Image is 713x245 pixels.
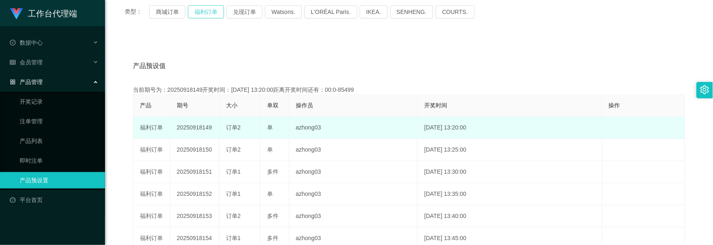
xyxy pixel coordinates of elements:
a: 产品预设置 [20,172,98,188]
i: 图标: check-circle-o [10,40,16,45]
span: 会员管理 [10,59,43,66]
td: 20250918153 [170,205,219,227]
a: 产品列表 [20,133,98,149]
td: 20250918149 [170,117,219,139]
span: 单 [267,146,273,153]
span: 订单1 [226,168,241,175]
td: azhong03 [289,183,418,205]
span: 产品预设值 [133,61,166,71]
td: [DATE] 13:25:00 [418,139,602,161]
td: azhong03 [289,161,418,183]
td: azhong03 [289,117,418,139]
td: [DATE] 13:20:00 [418,117,602,139]
span: 多件 [267,235,279,241]
span: 订单2 [226,146,241,153]
td: 福利订单 [133,205,170,227]
span: 操作 [609,102,620,109]
span: 订单2 [226,124,241,131]
i: 图标: setting [700,85,709,94]
button: L'ORÉAL Paris. [304,5,357,18]
td: 福利订单 [133,117,170,139]
span: 多件 [267,213,279,219]
td: 福利订单 [133,139,170,161]
span: 订单2 [226,213,241,219]
span: 产品 [140,102,151,109]
h1: 工作台代理端 [28,0,77,27]
td: 20250918151 [170,161,219,183]
span: 类型： [125,5,149,18]
div: 当前期号为：20250918149开奖时间：[DATE] 13:20:00距离开奖时间还有：00:0-85499 [133,86,685,94]
button: Watsons. [265,5,302,18]
span: 单 [267,124,273,131]
td: 福利订单 [133,161,170,183]
td: 福利订单 [133,183,170,205]
td: [DATE] 13:40:00 [418,205,602,227]
a: 注单管理 [20,113,98,129]
td: [DATE] 13:30:00 [418,161,602,183]
span: 大小 [226,102,238,109]
span: 产品管理 [10,79,43,85]
a: 即时注单 [20,152,98,169]
td: 20250918152 [170,183,219,205]
span: 单双 [267,102,279,109]
a: 工作台代理端 [10,10,77,16]
td: azhong03 [289,139,418,161]
span: 单 [267,191,273,197]
span: 订单1 [226,235,241,241]
i: 图标: table [10,59,16,65]
a: 图标: dashboard平台首页 [10,192,98,208]
span: 订单1 [226,191,241,197]
button: 兑现订单 [226,5,263,18]
span: 期号 [177,102,188,109]
button: IKEA. [360,5,388,18]
td: 20250918150 [170,139,219,161]
td: [DATE] 13:35:00 [418,183,602,205]
a: 开奖记录 [20,93,98,110]
span: 操作员 [296,102,313,109]
i: 图标: appstore-o [10,79,16,85]
button: COURTS. [436,5,475,18]
button: SENHENG. [390,5,433,18]
span: 开奖时间 [424,102,447,109]
td: azhong03 [289,205,418,227]
button: 商城订单 [149,5,185,18]
img: logo.9652507e.png [10,8,23,20]
span: 数据中心 [10,39,43,46]
button: 福利订单 [188,5,224,18]
span: 多件 [267,168,279,175]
